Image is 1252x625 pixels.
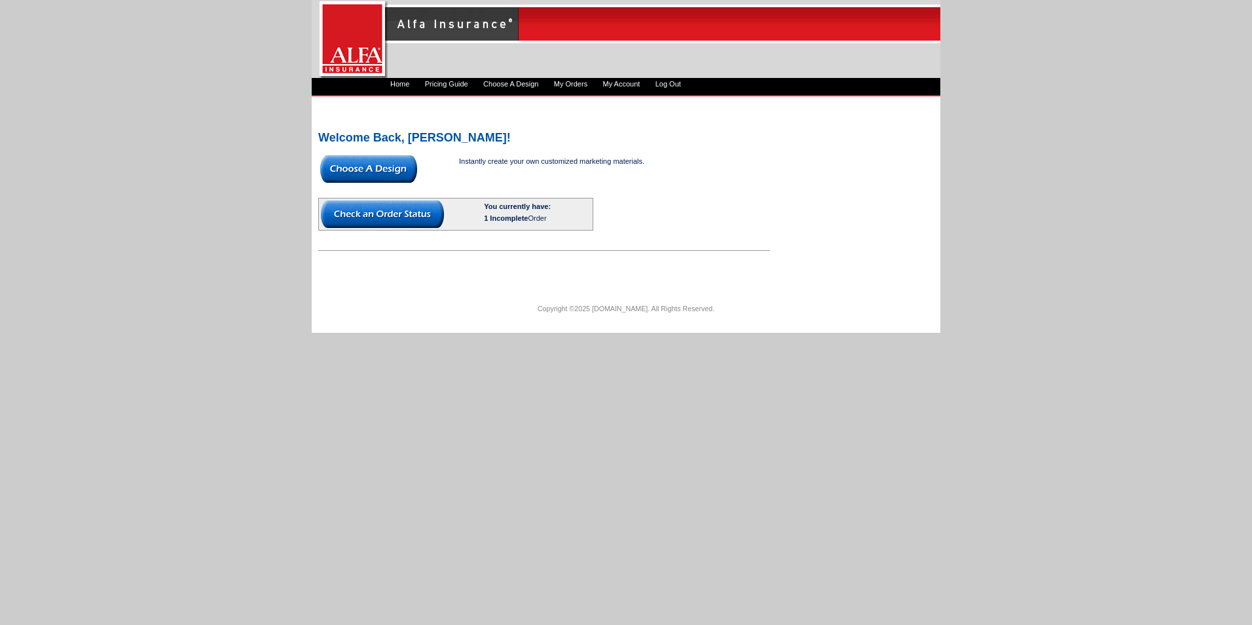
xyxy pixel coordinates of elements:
[655,80,681,88] a: Log Out
[320,155,417,183] img: button-choose-design.gif
[459,157,644,165] span: Instantly create your own customized marketing materials.
[312,303,940,314] p: Copyright ©2025 [DOMAIN_NAME]. All Rights Reserved.
[390,80,409,88] a: Home
[425,80,468,88] a: Pricing Guide
[484,212,591,224] div: Order
[484,214,528,222] span: 1 Incomplete
[321,200,444,228] img: button-check-order-status.gif
[484,202,551,210] b: You currently have:
[483,80,538,88] a: Choose A Design
[603,80,640,88] a: My Account
[318,132,934,143] h2: Welcome Back, [PERSON_NAME]!
[554,80,587,88] a: My Orders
